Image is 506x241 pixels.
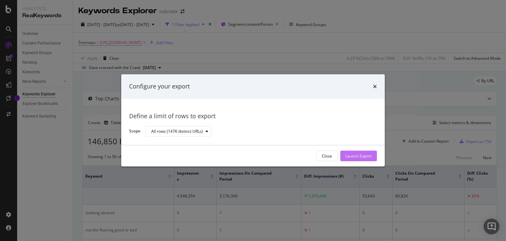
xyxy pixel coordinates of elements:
[129,128,140,136] label: Scope
[129,112,377,120] div: Define a limit of rows to export
[146,126,211,137] button: All rows (147K distinct URLs)
[340,151,377,161] button: Launch Export
[316,151,338,161] button: Close
[129,82,190,91] div: Configure your export
[346,153,372,159] div: Launch Export
[484,219,499,234] div: Open Intercom Messenger
[373,82,377,91] div: times
[322,153,332,159] div: Close
[121,74,385,166] div: modal
[151,129,203,133] div: All rows (147K distinct URLs)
